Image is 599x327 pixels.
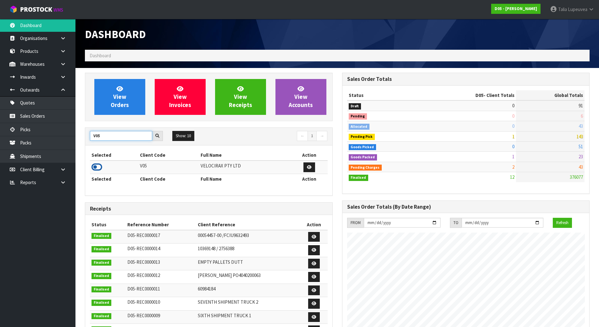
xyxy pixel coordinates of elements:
small: WMS [53,7,63,13]
h3: Sales Order Totals [347,76,585,82]
span: Pending Charges [349,165,382,171]
span: 6 [581,113,583,119]
th: Status [347,90,425,100]
span: [PERSON_NAME] PO4040200063 [198,272,261,278]
span: Dashboard [90,53,111,59]
span: View Receipts [229,85,252,109]
span: ProStock [20,5,52,14]
a: ViewAccounts [275,79,326,115]
th: Client Code [138,150,199,160]
span: 0 [512,123,514,129]
span: View Orders [111,85,129,109]
th: Status [90,220,126,230]
span: Goods Packed [349,154,377,161]
th: Full Name [199,150,291,160]
th: Selected [90,150,138,160]
span: 1 [512,154,514,160]
span: 0 [512,113,514,119]
a: ViewOrders [94,79,145,115]
button: Show: 10 [172,131,194,141]
span: 10369148 / 2756388 [198,245,234,251]
strong: D05 - [PERSON_NAME] [495,6,537,11]
span: EMPTY PALLETS DUTT [198,259,243,265]
span: 51 [579,144,583,149]
th: Reference Number [126,220,196,230]
span: 43 [579,164,583,170]
span: Finalised [92,286,111,293]
td: VELOCIRAX PTY LTD [199,161,291,174]
a: D05 - [PERSON_NAME] [491,4,541,14]
span: 376077 [570,174,583,180]
span: 0 [512,103,514,109]
span: Finalised [92,313,111,319]
span: 91 [579,103,583,109]
button: Refresh [553,218,572,228]
span: 00054457-00 /FCIU9632493 [198,232,249,238]
span: 143 [576,133,583,139]
span: D05-REC0000014 [127,245,160,251]
span: Lupeuvea [568,6,587,12]
span: Finalised [92,260,111,266]
th: Client Code [138,174,199,184]
span: 0 [512,144,514,149]
span: D05 [475,92,484,98]
span: View Invoices [169,85,191,109]
th: Full Name [199,174,291,184]
span: Finalised [92,273,111,279]
span: Dashboard [85,27,146,41]
span: Allocated [349,124,370,130]
a: 1 [308,131,317,141]
span: Finalised [92,300,111,306]
a: ViewReceipts [215,79,266,115]
span: 60984184 [198,286,215,292]
th: Selected [90,174,138,184]
span: View Accounts [289,85,313,109]
span: 2 [512,164,514,170]
span: Finalised [92,233,111,239]
span: 23 [579,154,583,160]
span: 43 [579,123,583,129]
a: ViewInvoices [155,79,206,115]
th: Action [291,174,327,184]
span: Finalised [349,175,369,181]
td: V05 [138,161,199,174]
span: D05-REC0000011 [127,286,160,292]
span: Pending Pick [349,134,375,140]
a: → [316,131,327,141]
th: - Client Totals [425,90,516,100]
span: 1 [512,133,514,139]
input: Search clients [90,131,152,141]
nav: Page navigation [214,131,328,142]
span: D05-REC0000009 [127,313,160,319]
span: Finalised [92,246,111,252]
span: SIXTH SHIPMENT TRUCK 1 [198,313,251,319]
span: D05-REC0000013 [127,259,160,265]
span: D05-REC0000017 [127,232,160,238]
a: ← [297,131,308,141]
div: TO [450,218,462,228]
span: 12 [510,174,514,180]
th: Global Totals [516,90,585,100]
span: Talia [558,6,567,12]
span: D05-REC0000010 [127,299,160,305]
img: cube-alt.png [9,5,17,13]
th: Client Reference [196,220,300,230]
th: Action [291,150,327,160]
span: Pending [349,113,367,120]
th: Action [300,220,328,230]
span: D05-REC0000012 [127,272,160,278]
span: Draft [349,103,361,110]
div: FROM [347,218,364,228]
h3: Receipts [90,206,328,212]
span: Goods Picked [349,144,376,150]
span: SEVENTH SHIPMENT TRUCK 2 [198,299,258,305]
h3: Sales Order Totals (By Date Range) [347,204,585,210]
